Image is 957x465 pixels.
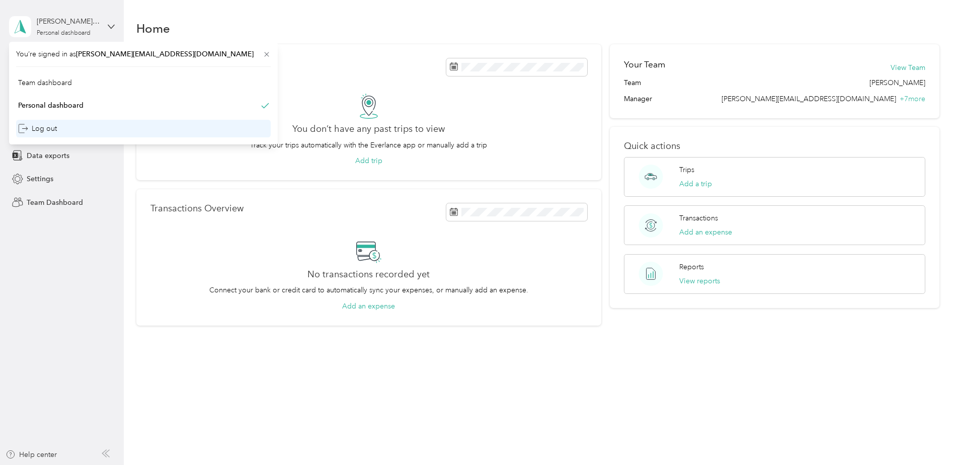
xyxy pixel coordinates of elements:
p: Transactions [679,213,718,223]
div: Personal dashboard [37,30,91,36]
span: + 7 more [900,95,925,103]
div: [PERSON_NAME] FAVR [37,16,100,27]
div: Team dashboard [18,77,72,88]
p: Connect your bank or credit card to automatically sync your expenses, or manually add an expense. [209,285,528,295]
span: Team [624,77,641,88]
p: Reports [679,262,704,272]
button: Add an expense [679,227,732,238]
button: Add trip [355,156,382,166]
div: Log out [18,123,57,134]
h2: No transactions recorded yet [307,269,430,280]
button: Add a trip [679,179,712,189]
h2: Your Team [624,58,665,71]
span: Settings [27,174,53,184]
p: Track your trips automatically with the Everlance app or manually add a trip [250,140,487,150]
span: [PERSON_NAME][EMAIL_ADDRESS][DOMAIN_NAME] [76,50,254,58]
span: Manager [624,94,652,104]
p: Transactions Overview [150,203,244,214]
button: View Team [891,62,925,73]
button: Help center [6,449,57,460]
iframe: Everlance-gr Chat Button Frame [901,409,957,465]
div: Personal dashboard [18,100,84,111]
span: [PERSON_NAME] [869,77,925,88]
span: Data exports [27,150,69,161]
span: Team Dashboard [27,197,83,208]
button: Add an expense [342,301,395,312]
span: You’re signed in as [16,49,271,59]
p: Quick actions [624,141,925,151]
p: Trips [679,165,694,175]
span: [PERSON_NAME][EMAIL_ADDRESS][DOMAIN_NAME] [722,95,896,103]
button: View reports [679,276,720,286]
h1: Home [136,23,170,34]
h2: You don’t have any past trips to view [292,124,445,134]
